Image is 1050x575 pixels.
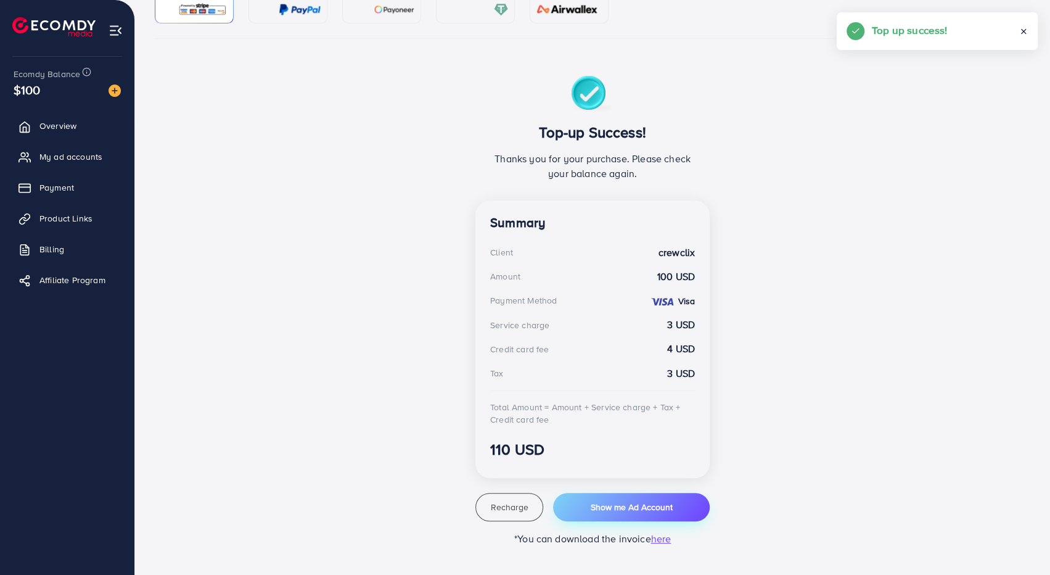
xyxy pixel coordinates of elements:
span: My ad accounts [39,151,102,163]
img: card [494,2,508,17]
span: here [651,532,671,545]
h4: Summary [490,215,695,231]
img: card [279,2,321,17]
span: Overview [39,120,76,132]
img: card [533,2,602,17]
span: Payment [39,181,74,194]
strong: Visa [678,295,695,307]
a: Overview [9,114,125,138]
button: Recharge [475,493,543,521]
h3: 110 USD [490,441,695,458]
a: My ad accounts [9,144,125,169]
div: Amount [490,270,520,283]
div: Service charge [490,319,549,331]
button: Show me Ad Account [553,493,710,521]
span: Affiliate Program [39,274,105,286]
iframe: Chat [998,519,1041,566]
a: Product Links [9,206,125,231]
strong: crewclix [658,246,695,260]
span: Billing [39,243,64,255]
div: Credit card fee [490,343,549,355]
p: Thanks you for your purchase. Please check your balance again. [490,151,695,181]
a: Payment [9,175,125,200]
img: success [571,76,615,114]
p: *You can download the invoice [475,531,710,546]
h5: Top up success! [872,22,947,38]
img: image [109,85,121,97]
a: Billing [9,237,125,262]
strong: 3 USD [667,318,695,332]
h3: Top-up Success! [490,123,695,141]
strong: 4 USD [667,342,695,356]
span: Show me Ad Account [590,501,672,513]
img: card [374,2,414,17]
strong: 100 USD [657,270,695,284]
div: Payment Method [490,294,557,307]
div: Client [490,246,513,259]
span: Product Links [39,212,92,225]
img: card [178,2,227,17]
img: logo [12,17,96,36]
span: Recharge [490,501,528,513]
span: $100 [12,79,41,101]
img: menu [109,23,123,38]
div: Tax [490,367,503,379]
a: Affiliate Program [9,268,125,292]
strong: 3 USD [667,366,695,381]
span: Ecomdy Balance [14,68,80,80]
img: credit [650,297,675,307]
div: Total Amount = Amount + Service charge + Tax + Credit card fee [490,401,695,426]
